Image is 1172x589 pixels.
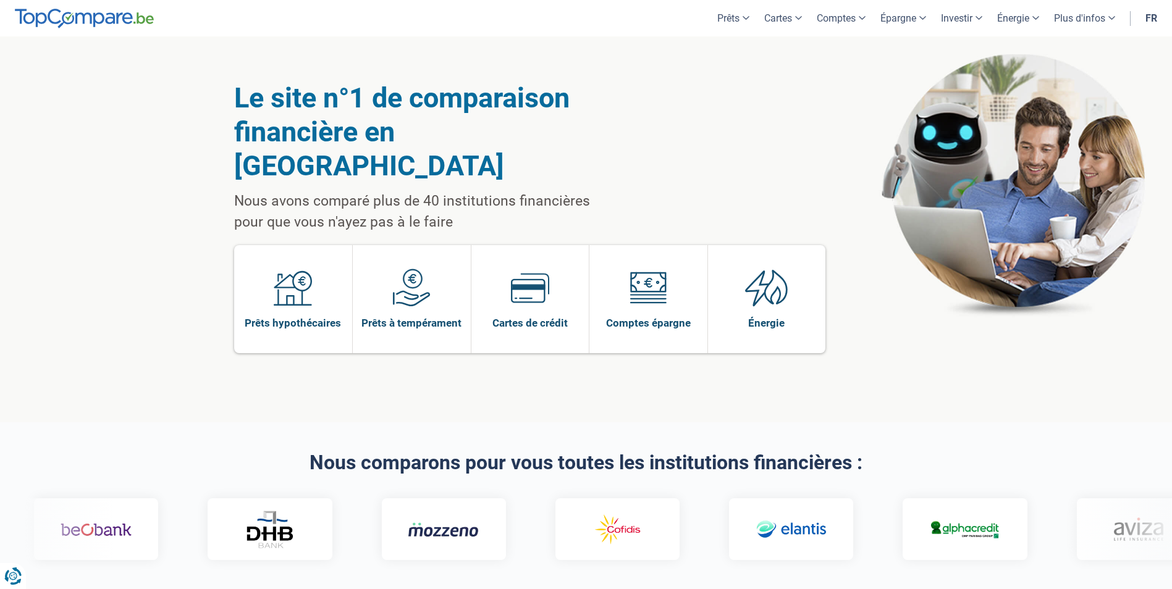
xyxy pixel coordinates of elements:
span: Prêts à tempérament [361,316,462,330]
img: DHB Bank [245,511,294,548]
a: Cartes de crédit Cartes de crédit [471,245,589,353]
a: Prêts hypothécaires Prêts hypothécaires [234,245,353,353]
span: Cartes de crédit [492,316,568,330]
img: Alphacredit [929,519,1000,540]
img: Beobank [60,512,131,548]
span: Comptes épargne [606,316,691,330]
img: Cartes de crédit [511,269,549,307]
img: Mozzeno [408,522,479,537]
img: Comptes épargne [629,269,667,307]
h1: Le site n°1 de comparaison financière en [GEOGRAPHIC_DATA] [234,81,622,183]
img: TopCompare [15,9,154,28]
span: Énergie [748,316,785,330]
p: Nous avons comparé plus de 40 institutions financières pour que vous n'ayez pas à le faire [234,191,622,233]
a: Énergie Énergie [708,245,826,353]
h2: Nous comparons pour vous toutes les institutions financières : [234,452,938,474]
img: Prêts hypothécaires [274,269,312,307]
a: Comptes épargne Comptes épargne [589,245,707,353]
img: Elantis [755,512,826,548]
a: Prêts à tempérament Prêts à tempérament [353,245,471,353]
span: Prêts hypothécaires [245,316,341,330]
img: Cofidis [581,512,652,548]
img: Énergie [745,269,788,307]
img: Prêts à tempérament [392,269,431,307]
